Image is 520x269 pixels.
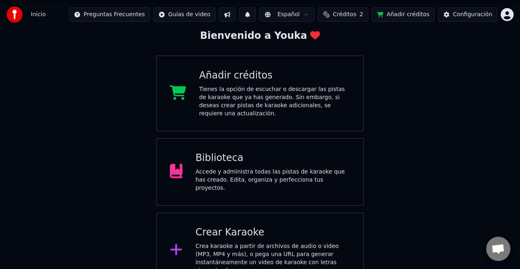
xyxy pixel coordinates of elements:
[453,11,492,19] div: Configuración
[372,7,435,22] button: Añadir créditos
[333,11,356,19] span: Créditos
[195,168,350,192] div: Accede y administra todas las pistas de karaoke que has creado. Edita, organiza y perfecciona tus...
[486,237,510,261] div: Chat abierto
[318,7,368,22] button: Créditos2
[199,69,350,82] div: Añadir créditos
[195,152,350,165] div: Biblioteca
[200,30,320,42] div: Bienvenido a Youka
[195,226,350,239] div: Crear Karaoke
[153,7,216,22] button: Guías de video
[359,11,363,19] span: 2
[31,11,46,19] nav: breadcrumb
[31,11,46,19] span: Inicio
[199,85,350,118] div: Tienes la opción de escuchar o descargar las pistas de karaoke que ya has generado. Sin embargo, ...
[6,6,23,23] img: youka
[69,7,150,22] button: Preguntas Frecuentes
[438,7,497,22] button: Configuración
